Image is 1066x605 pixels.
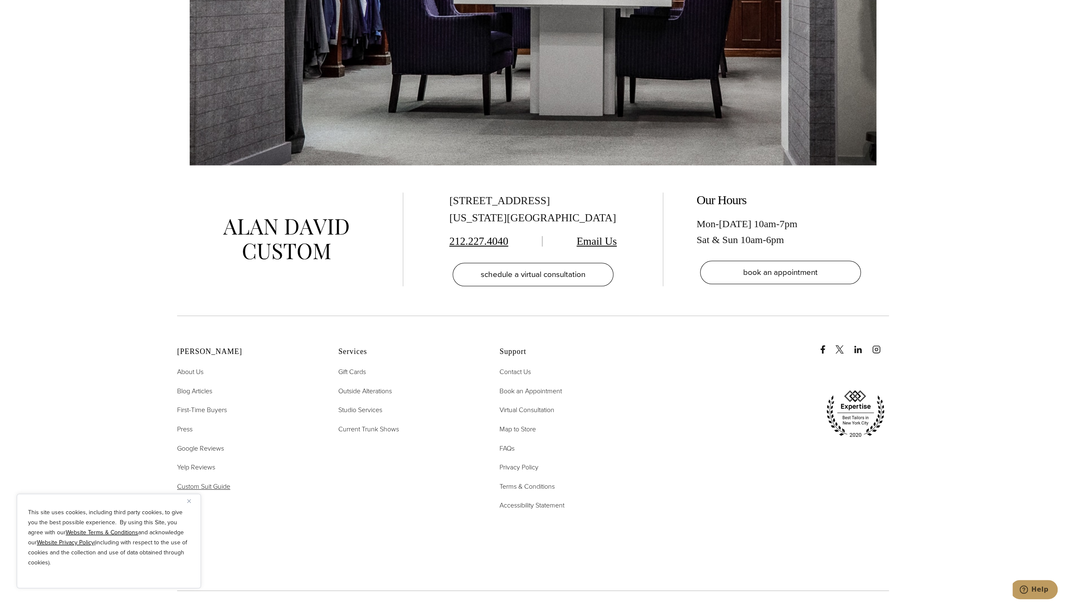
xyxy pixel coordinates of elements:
span: Google Reviews [177,443,224,453]
span: Press [177,424,193,434]
h2: Services [338,347,479,356]
a: Website Terms & Conditions [66,528,138,537]
span: Blog Articles [177,386,212,396]
a: Studio Services [338,405,382,415]
a: FAQs [500,443,515,454]
a: Yelp Reviews [177,462,215,473]
a: Terms & Conditions [500,481,555,492]
nav: Support Footer Nav [500,367,640,511]
a: First-Time Buyers [177,405,227,415]
span: Map to Store [500,424,536,434]
span: Terms & Conditions [500,482,555,491]
p: This site uses cookies, including third party cookies, to give you the best possible experience. ... [28,508,190,568]
nav: Alan David Footer Nav [177,367,317,492]
img: Close [187,499,191,503]
a: Blog Articles [177,386,212,397]
img: expertise, best tailors in new york city 2020 [822,387,889,441]
span: Studio Services [338,405,382,415]
a: Gift Cards [338,367,366,377]
a: Accessibility Statement [500,500,564,511]
a: Book an Appointment [500,386,562,397]
span: Gift Cards [338,367,366,377]
a: Map to Store [500,424,536,435]
a: Website Privacy Policy [37,538,94,547]
a: 212.227.4040 [449,235,508,247]
span: book an appointment [743,266,818,278]
span: Accessibility Statement [500,500,564,510]
a: Custom Suit Guide [177,481,230,492]
button: Close [187,496,197,506]
span: Custom Suit Guide [177,482,230,491]
div: [STREET_ADDRESS] [US_STATE][GEOGRAPHIC_DATA] [449,192,617,227]
span: Contact Us [500,367,531,377]
div: Mon-[DATE] 10am-7pm Sat & Sun 10am-6pm [697,216,864,248]
span: Yelp Reviews [177,462,215,472]
a: Privacy Policy [500,462,538,473]
nav: Services Footer Nav [338,367,479,434]
span: FAQs [500,443,515,453]
h2: Our Hours [697,192,864,208]
span: Current Trunk Shows [338,424,399,434]
a: Google Reviews [177,443,224,454]
span: First-Time Buyers [177,405,227,415]
a: Contact Us [500,367,531,377]
a: Press [177,424,193,435]
a: Current Trunk Shows [338,424,399,435]
a: schedule a virtual consultation [453,263,613,286]
iframe: Opens a widget where you can chat to one of our agents [1012,580,1058,601]
a: About Us [177,367,203,377]
span: About Us [177,367,203,377]
a: Facebook [819,337,834,354]
span: Outside Alterations [338,386,392,396]
a: Virtual Consultation [500,405,554,415]
a: Outside Alterations [338,386,392,397]
h2: Support [500,347,640,356]
a: linkedin [854,337,870,354]
a: book an appointment [700,261,861,284]
span: Privacy Policy [500,462,538,472]
span: Book an Appointment [500,386,562,396]
span: Virtual Consultation [500,405,554,415]
h2: [PERSON_NAME] [177,347,317,356]
a: x/twitter [835,337,852,354]
a: Email Us [577,235,617,247]
span: schedule a virtual consultation [481,268,585,280]
a: instagram [872,337,889,354]
img: alan david custom [223,219,349,259]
